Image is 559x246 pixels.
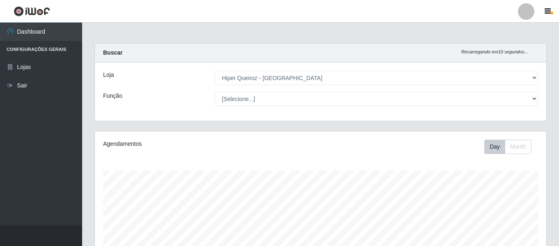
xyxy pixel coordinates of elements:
[103,140,277,148] div: Agendamentos
[484,140,538,154] div: Toolbar with button groups
[103,92,122,100] label: Função
[14,6,50,16] img: CoreUI Logo
[103,71,114,79] label: Loja
[484,140,505,154] button: Day
[461,49,528,54] i: Recarregando em 10 segundos...
[484,140,531,154] div: First group
[103,49,122,56] strong: Buscar
[505,140,531,154] button: Month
